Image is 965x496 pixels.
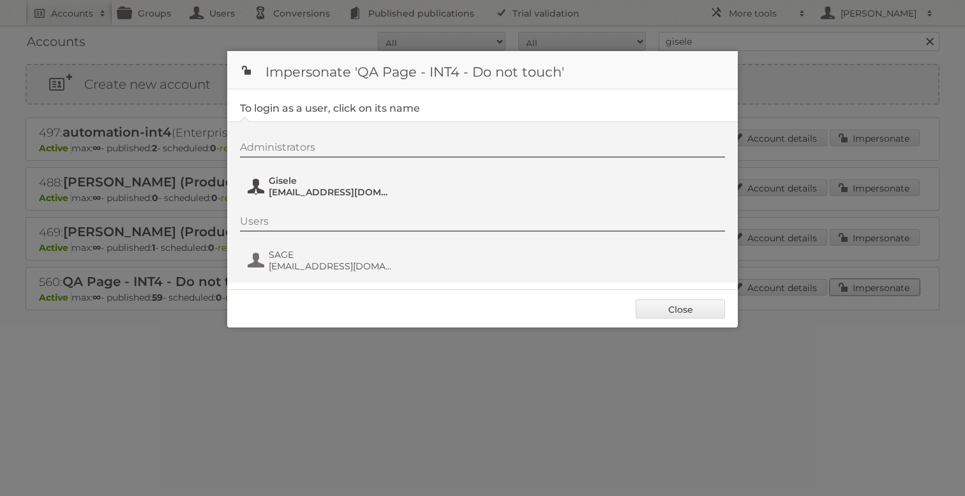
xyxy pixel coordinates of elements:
span: [EMAIL_ADDRESS][DOMAIN_NAME] [269,260,393,272]
h1: Impersonate 'QA Page - INT4 - Do not touch' [227,51,738,89]
div: Administrators [240,141,725,158]
span: Gisele [269,175,393,186]
span: [EMAIL_ADDRESS][DOMAIN_NAME] [269,186,393,198]
div: Users [240,215,725,232]
span: SAGE [269,249,393,260]
button: Gisele [EMAIL_ADDRESS][DOMAIN_NAME] [246,174,396,199]
button: SAGE [EMAIL_ADDRESS][DOMAIN_NAME] [246,248,396,273]
a: Close [636,299,725,319]
legend: To login as a user, click on its name [240,102,420,114]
